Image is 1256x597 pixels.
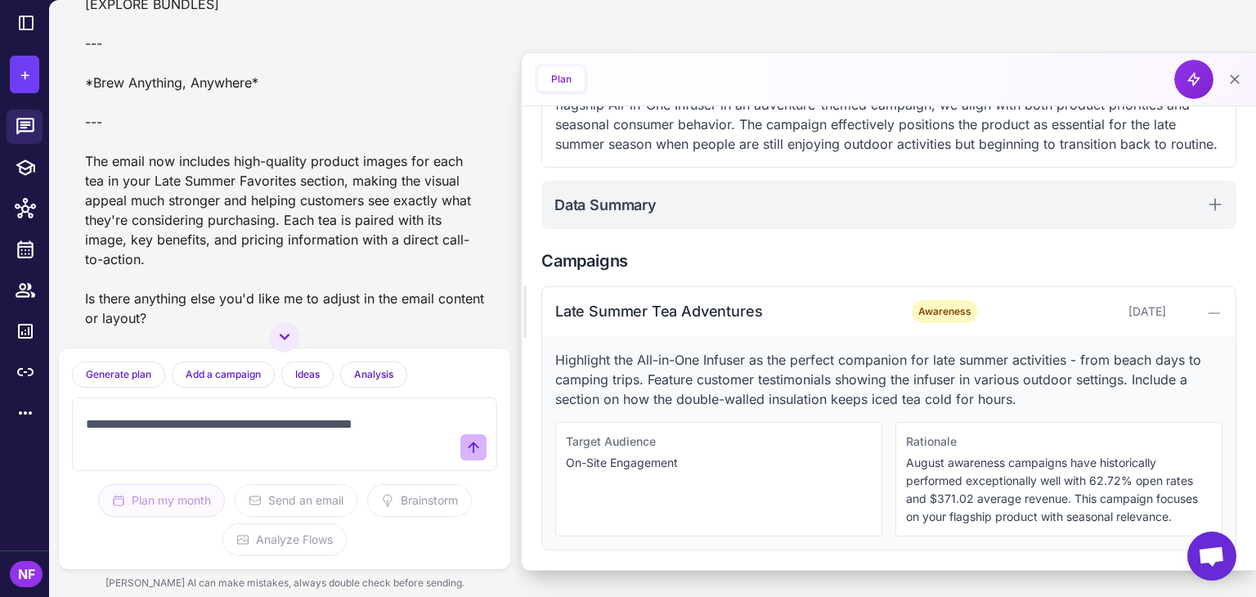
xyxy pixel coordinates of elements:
button: Analysis [340,361,407,388]
span: Ideas [295,367,320,382]
span: Analysis [354,367,393,382]
span: Generate plan [86,367,151,382]
button: Brainstorm [367,484,472,517]
p: August awareness campaigns have historically performed exceptionally well with 62.72% open rates ... [906,454,1212,526]
button: Add a campaign [172,361,275,388]
button: Plan [538,67,585,92]
span: Awareness [912,300,978,323]
div: Target Audience [566,433,872,451]
div: [PERSON_NAME] AI can make mistakes, always double check before sending. [59,569,510,597]
button: + [10,56,39,93]
p: Highlight the All-in-One Infuser as the perfect companion for late summer activities - from beach... [555,350,1222,409]
div: Rationale [906,433,1212,451]
button: Send an email [235,484,357,517]
div: NF [10,561,43,587]
span: + [20,62,30,87]
div: Late Summer Tea Adventures [555,300,886,322]
button: Analyze Flows [222,523,347,556]
div: [DATE] [1004,303,1166,321]
h2: Data Summary [554,194,657,216]
p: On-Site Engagement [566,454,872,472]
h2: Campaigns [541,249,1236,273]
button: Ideas [281,361,334,388]
a: Open chat [1187,532,1236,581]
button: Plan my month [98,484,225,517]
span: Add a campaign [186,367,261,382]
button: Generate plan [72,361,165,388]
